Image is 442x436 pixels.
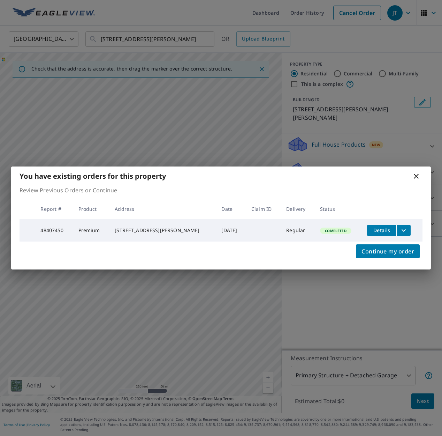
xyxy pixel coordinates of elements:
th: Date [216,199,246,219]
th: Report # [35,199,73,219]
span: Completed [321,228,350,233]
span: Continue my order [361,246,414,256]
p: Review Previous Orders or Continue [20,186,422,194]
td: 48407450 [35,219,73,242]
td: [DATE] [216,219,246,242]
th: Product [73,199,109,219]
button: Continue my order [356,244,420,258]
th: Status [314,199,361,219]
button: filesDropdownBtn-48407450 [396,225,411,236]
td: Regular [281,219,314,242]
th: Delivery [281,199,314,219]
div: [STREET_ADDRESS][PERSON_NAME] [115,227,210,234]
span: Details [371,227,392,234]
th: Address [109,199,216,219]
b: You have existing orders for this property [20,171,166,181]
button: detailsBtn-48407450 [367,225,396,236]
td: Premium [73,219,109,242]
th: Claim ID [246,199,281,219]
